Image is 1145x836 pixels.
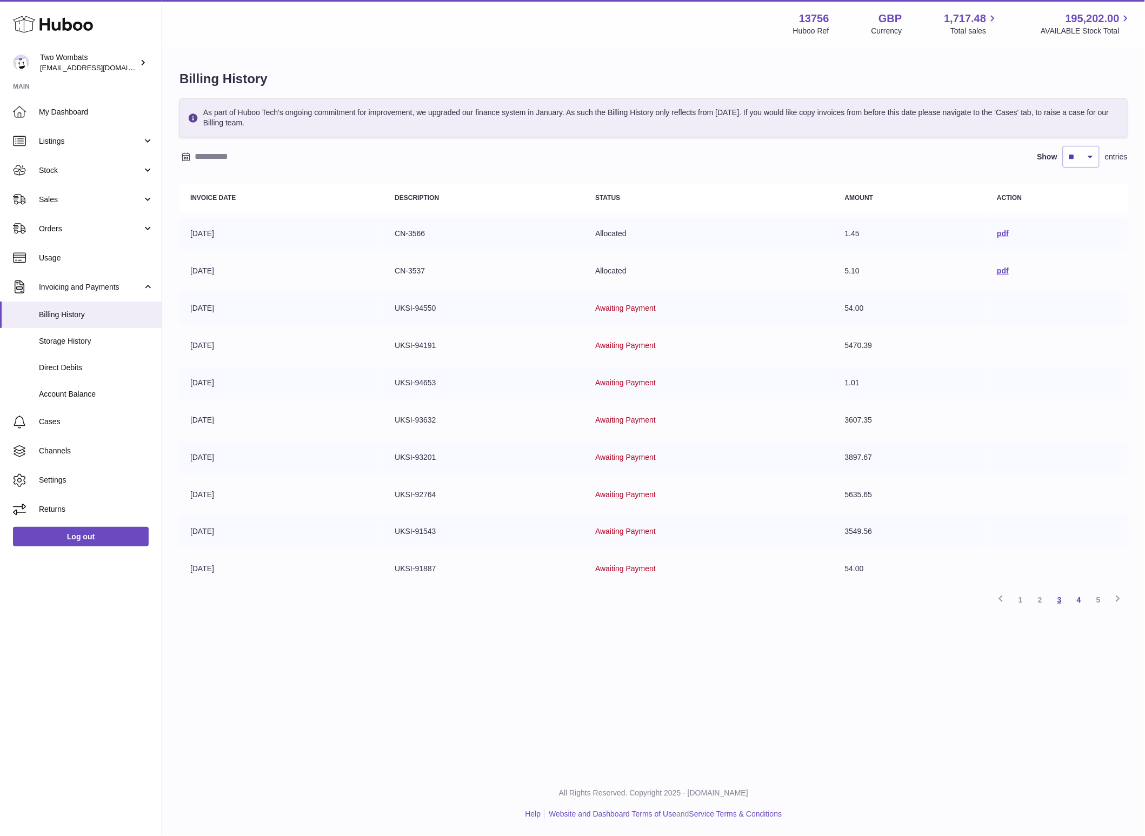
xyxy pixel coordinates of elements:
[384,367,584,399] td: UKSI-94653
[595,229,627,238] span: Allocated
[39,417,154,427] span: Cases
[39,336,154,346] span: Storage History
[179,367,384,399] td: [DATE]
[384,516,584,547] td: UKSI-91543
[595,490,656,499] span: Awaiting Payment
[997,194,1022,202] strong: Action
[545,810,782,820] li: and
[1011,590,1030,610] a: 1
[39,195,142,205] span: Sales
[39,446,154,456] span: Channels
[1041,11,1132,36] a: 195,202.00 AVAILABLE Stock Total
[179,218,384,250] td: [DATE]
[595,304,656,312] span: Awaiting Payment
[834,330,987,362] td: 5470.39
[595,378,656,387] span: Awaiting Payment
[179,70,1128,88] h1: Billing History
[384,218,584,250] td: CN-3566
[39,363,154,373] span: Direct Debits
[595,453,656,462] span: Awaiting Payment
[39,475,154,485] span: Settings
[944,11,987,26] span: 1,717.48
[997,229,1009,238] a: pdf
[179,404,384,436] td: [DATE]
[39,282,142,292] span: Invoicing and Payments
[793,26,829,36] div: Huboo Ref
[834,255,987,287] td: 5.10
[39,389,154,399] span: Account Balance
[384,255,584,287] td: CN-3537
[39,224,142,234] span: Orders
[179,98,1128,137] div: As part of Huboo Tech's ongoing commitment for improvement, we upgraded our finance system in Jan...
[384,330,584,362] td: UKSI-94191
[171,788,1136,799] p: All Rights Reserved. Copyright 2025 - [DOMAIN_NAME]
[944,11,999,36] a: 1,717.48 Total sales
[525,810,541,819] a: Help
[1037,152,1057,162] label: Show
[1050,590,1069,610] a: 3
[384,553,584,585] td: UKSI-91887
[179,442,384,473] td: [DATE]
[384,479,584,511] td: UKSI-92764
[384,442,584,473] td: UKSI-93201
[834,292,987,324] td: 54.00
[834,367,987,399] td: 1.01
[384,292,584,324] td: UKSI-94550
[39,107,154,117] span: My Dashboard
[179,516,384,547] td: [DATE]
[997,266,1009,275] a: pdf
[179,553,384,585] td: [DATE]
[834,218,987,250] td: 1.45
[39,253,154,263] span: Usage
[595,416,656,424] span: Awaiting Payment
[845,194,874,202] strong: Amount
[40,52,137,73] div: Two Wombats
[595,266,627,275] span: Allocated
[1105,152,1128,162] span: entries
[871,26,902,36] div: Currency
[179,255,384,287] td: [DATE]
[179,292,384,324] td: [DATE]
[39,504,154,514] span: Returns
[549,810,676,819] a: Website and Dashboard Terms of Use
[878,11,902,26] strong: GBP
[834,479,987,511] td: 5635.65
[179,479,384,511] td: [DATE]
[595,194,620,202] strong: Status
[834,442,987,473] td: 3897.67
[179,330,384,362] td: [DATE]
[39,165,142,176] span: Stock
[595,564,656,573] span: Awaiting Payment
[834,516,987,547] td: 3549.56
[190,194,236,202] strong: Invoice Date
[39,136,142,146] span: Listings
[1069,590,1089,610] a: 4
[595,527,656,536] span: Awaiting Payment
[13,527,149,546] a: Log out
[950,26,998,36] span: Total sales
[1066,11,1120,26] span: 195,202.00
[1030,590,1050,610] a: 2
[40,63,159,72] span: [EMAIL_ADDRESS][DOMAIN_NAME]
[595,341,656,350] span: Awaiting Payment
[39,310,154,320] span: Billing History
[1089,590,1108,610] a: 5
[395,194,439,202] strong: Description
[799,11,829,26] strong: 13756
[13,55,29,71] img: cormac@twowombats.com
[834,553,987,585] td: 54.00
[384,404,584,436] td: UKSI-93632
[834,404,987,436] td: 3607.35
[689,810,782,819] a: Service Terms & Conditions
[1041,26,1132,36] span: AVAILABLE Stock Total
